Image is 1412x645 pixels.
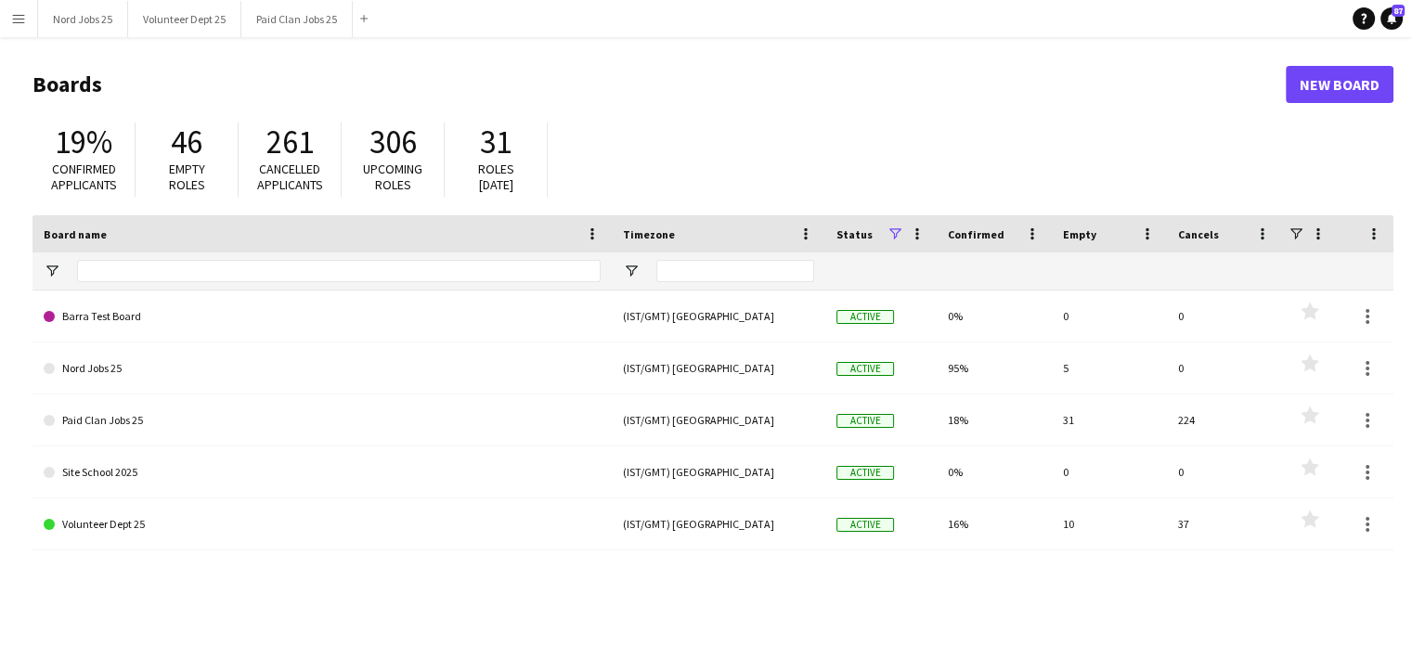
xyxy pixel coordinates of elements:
span: Active [836,466,894,480]
button: Nord Jobs 25 [38,1,128,37]
div: (IST/GMT) [GEOGRAPHIC_DATA] [612,342,825,393]
div: 0% [937,290,1052,342]
span: Active [836,518,894,532]
div: 0% [937,446,1052,497]
a: Paid Clan Jobs 25 [44,394,601,446]
input: Board name Filter Input [77,260,601,282]
div: 0 [1167,342,1282,393]
input: Timezone Filter Input [656,260,814,282]
button: Open Filter Menu [44,263,60,279]
div: (IST/GMT) [GEOGRAPHIC_DATA] [612,446,825,497]
span: Status [836,227,873,241]
span: 31 [480,122,512,162]
div: 18% [937,394,1052,445]
div: 224 [1167,394,1282,445]
div: 0 [1052,290,1167,342]
span: Confirmed applicants [51,161,117,193]
span: 261 [266,122,314,162]
div: (IST/GMT) [GEOGRAPHIC_DATA] [612,290,825,342]
span: 306 [369,122,417,162]
div: (IST/GMT) [GEOGRAPHIC_DATA] [612,394,825,445]
span: Empty roles [169,161,205,193]
span: Cancels [1178,227,1219,241]
a: Nord Jobs 25 [44,342,601,394]
span: Active [836,362,894,376]
span: Active [836,310,894,324]
span: Roles [DATE] [478,161,514,193]
div: (IST/GMT) [GEOGRAPHIC_DATA] [612,498,825,549]
div: 10 [1052,498,1167,549]
span: Upcoming roles [363,161,422,193]
button: Open Filter Menu [623,263,640,279]
div: 0 [1167,290,1282,342]
span: Active [836,414,894,428]
div: 0 [1052,446,1167,497]
div: 31 [1052,394,1167,445]
a: Volunteer Dept 25 [44,498,601,550]
span: 19% [55,122,112,162]
a: New Board [1286,66,1393,103]
h1: Boards [32,71,1286,98]
div: 95% [937,342,1052,393]
a: Barra Test Board [44,290,601,342]
span: Timezone [623,227,675,241]
a: Site School 2025 [44,446,601,498]
span: 87 [1392,5,1405,17]
span: Board name [44,227,107,241]
span: Empty [1063,227,1096,241]
div: 37 [1167,498,1282,549]
div: 5 [1052,342,1167,393]
div: 0 [1167,446,1282,497]
button: Paid Clan Jobs 25 [241,1,353,37]
span: Confirmed [948,227,1004,241]
span: 46 [171,122,202,162]
span: Cancelled applicants [257,161,323,193]
div: 16% [937,498,1052,549]
a: 87 [1380,7,1403,30]
button: Volunteer Dept 25 [128,1,241,37]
